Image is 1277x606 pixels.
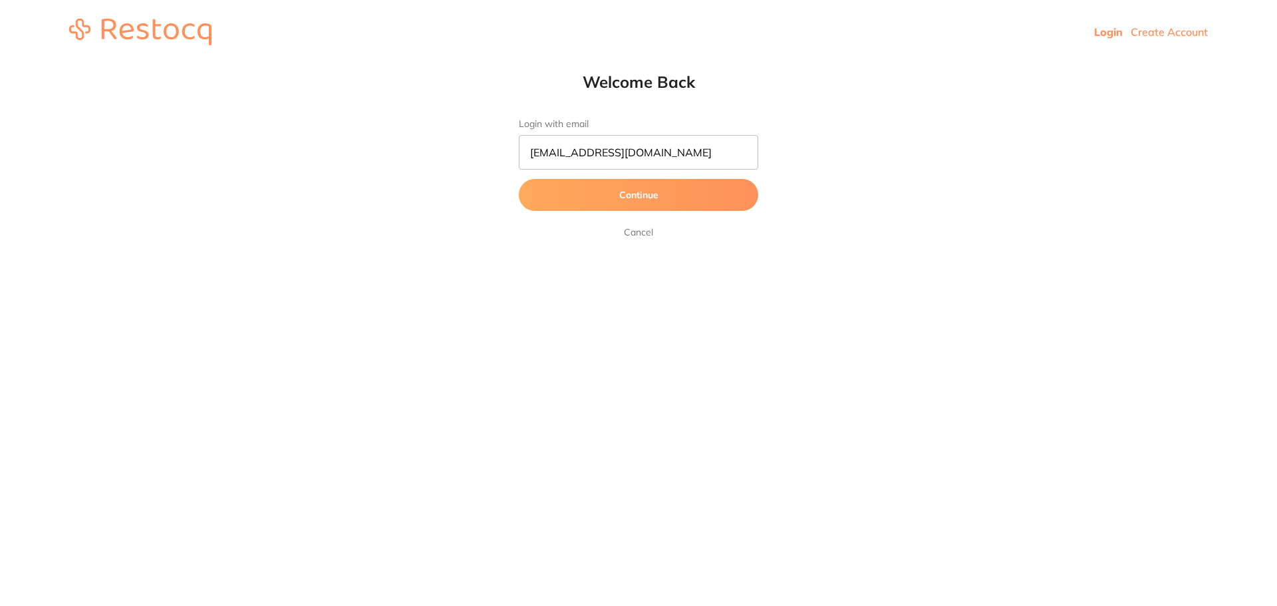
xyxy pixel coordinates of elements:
label: Login with email [519,118,758,130]
a: Create Account [1131,25,1208,39]
h1: Welcome Back [492,72,785,92]
button: Continue [519,179,758,211]
a: Cancel [621,224,656,240]
img: restocq_logo.svg [69,19,212,45]
a: Login [1094,25,1123,39]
